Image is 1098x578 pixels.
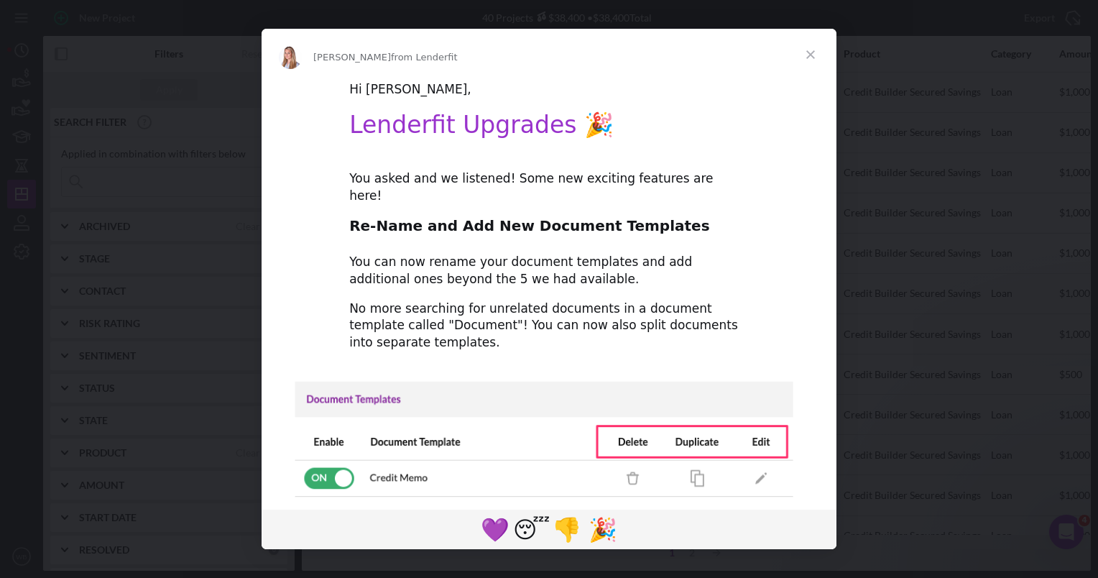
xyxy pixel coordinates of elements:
div: No more searching for unrelated documents in a document template called "Document"! You can now a... [349,301,749,352]
span: Close [785,29,836,81]
img: Profile image for Allison [279,46,302,69]
h1: Lenderfit Upgrades 🎉 [349,111,749,149]
div: Hi [PERSON_NAME], [349,81,749,98]
span: 1 reaction [549,512,585,546]
span: [PERSON_NAME] [313,52,391,63]
span: sleeping reaction [513,512,549,546]
span: tada reaction [585,512,621,546]
span: 💜 [481,516,509,543]
div: You can now rename your document templates and add additional ones beyond the 5 we had available. [349,254,749,288]
span: purple heart reaction [477,512,513,546]
span: 😴 [513,516,550,543]
h2: Re-Name and Add New Document Templates [349,216,749,243]
span: from Lenderfit [391,52,458,63]
div: You asked and we listened! Some new exciting features are here! [349,170,749,205]
span: 🎉 [589,516,617,543]
span: 👎 [553,516,581,543]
